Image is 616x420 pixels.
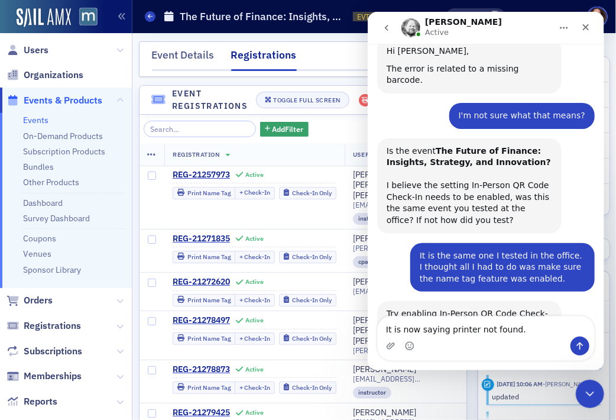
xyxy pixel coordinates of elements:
span: Natalie Antonakas [543,380,593,388]
a: [PERSON_NAME] "[PERSON_NAME]" [PERSON_NAME] [353,315,461,347]
button: AddFilter [260,122,309,137]
a: REG-21278497Active [173,315,336,326]
div: cpa [353,256,374,268]
div: instructor [353,213,391,225]
button: + Check-In [235,251,275,263]
a: Events [23,115,48,125]
span: Registrations [24,319,81,332]
button: + Check-In [235,187,275,199]
a: REG-21278873Active [173,364,336,375]
a: Organizations [7,69,83,82]
div: instructor [353,387,391,399]
button: + Check-In [235,382,275,394]
div: Active [245,366,264,373]
span: User Info [353,150,387,159]
div: Event Details [152,47,215,69]
span: Memberships [24,370,82,383]
a: [PERSON_NAME] [353,234,416,244]
iframe: Intercom live chat [368,12,604,370]
span: Aidan Sullivan [489,11,501,23]
span: Add Filter [273,124,304,134]
a: REG-21257973Active [173,170,336,180]
div: Print Name Tag [187,190,231,196]
h4: Event Registrations [172,88,248,112]
span: [PERSON_NAME][EMAIL_ADDRESS][DOMAIN_NAME] [353,244,461,253]
div: Print Name Tag [187,385,231,391]
div: Print Name Tag [187,297,231,303]
span: Registration [173,150,220,159]
span: REG-21257973 [173,170,230,180]
div: Check-In Only [292,190,332,196]
div: Update [482,379,494,391]
a: Memberships [7,370,82,383]
div: Registrations [231,47,297,71]
a: Subscriptions [7,345,82,358]
div: Active [245,171,264,179]
span: Reports [24,395,57,408]
button: + Check-In [235,294,275,306]
span: Profile [587,7,608,27]
div: updated [492,391,593,402]
a: Subscription Products [23,146,105,157]
a: Events & Products [7,94,102,107]
button: Check-In Only [279,187,336,199]
span: Organizations [24,69,83,82]
div: Active [245,409,264,416]
a: SailAMX [17,8,71,27]
span: Users [24,44,48,57]
div: Check-In Only [292,335,332,342]
div: Active [245,316,264,324]
a: REG-21279425Active [173,408,336,418]
span: REG-21278873 [173,364,230,375]
span: REG-21271835 [173,234,230,244]
div: Check-In Only [292,254,332,260]
a: Coupons [23,233,56,244]
iframe: Intercom live chat [576,380,604,408]
span: Orders [24,294,53,307]
a: REG-21271835Active [173,234,336,244]
div: Active [245,235,264,243]
button: + Check-In [235,332,275,345]
button: Print Name Tag [173,251,236,263]
a: Bundles [23,161,54,172]
input: Search… [144,121,257,137]
a: [PERSON_NAME] [353,277,416,287]
a: [PERSON_NAME] "[PERSON_NAME]" [PERSON_NAME] [353,170,461,201]
div: [PERSON_NAME] [353,364,416,375]
a: Other Products [23,177,79,188]
span: EVT-21129303 [357,12,405,22]
img: SailAMX [79,8,98,26]
span: REG-21272620 [173,277,230,287]
div: Print Name Tag [187,254,231,260]
time: 9/29/2025 10:06 AM [497,380,543,388]
div: Check-In Only [292,385,332,391]
a: Sponsor Library [23,264,81,275]
button: Print Name Tag [173,382,236,394]
a: View Homepage [71,8,98,28]
div: Check-In Only [292,297,332,303]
